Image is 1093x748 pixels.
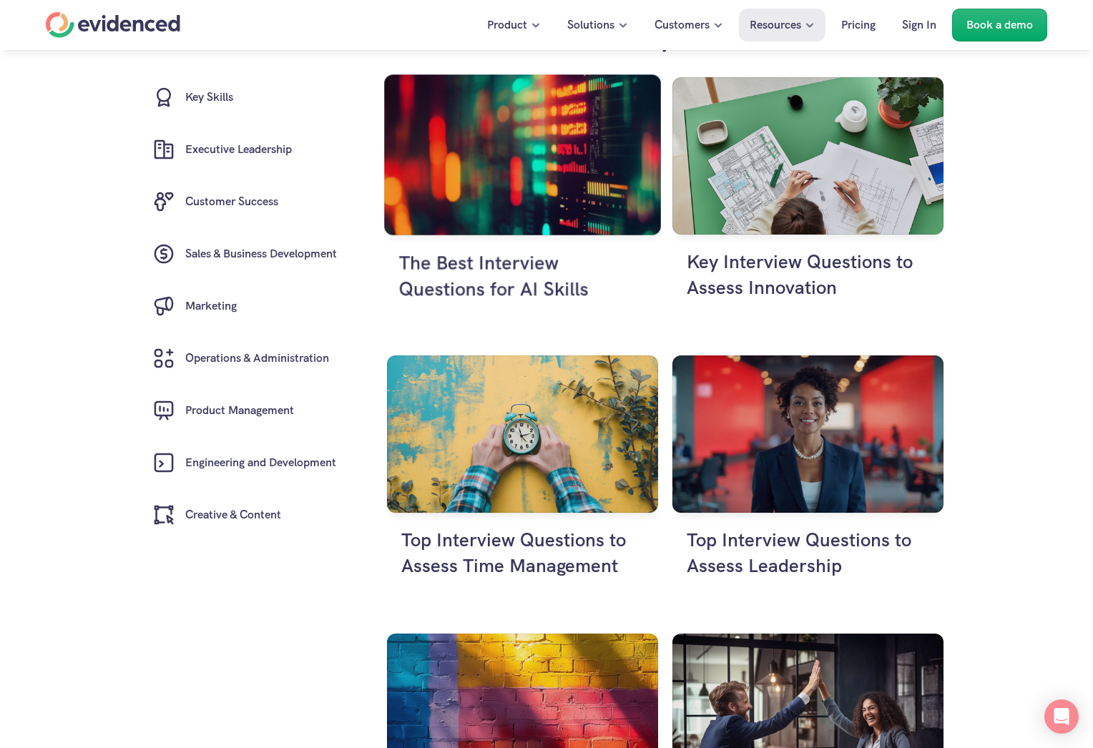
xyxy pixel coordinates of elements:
[185,193,278,212] h6: Customer Success
[185,245,337,264] h6: Sales & Business Development
[139,124,348,176] a: Executive Leadership
[139,437,348,489] a: Engineering and Development
[1044,699,1079,734] div: Open Intercom Messenger
[387,355,658,513] img: Clock
[401,527,644,579] h4: Top Interview Questions to Assess Time Management
[185,297,237,316] h6: Marketing
[687,527,929,579] h4: Top Interview Questions to Assess Leadership
[139,385,348,437] a: Product Management
[830,9,886,41] a: Pricing
[139,228,348,280] a: Sales & Business Development
[185,402,294,420] h6: Product Management
[750,16,801,34] p: Resources
[672,355,943,513] img: A leader
[384,74,661,235] img: Abstract digital display data
[891,9,947,41] a: Sign In
[46,12,180,38] a: Home
[966,16,1033,34] p: Book a demo
[139,280,348,333] a: Marketing
[672,355,943,619] a: A leaderTop Interview Questions to Assess Leadership
[139,72,348,124] a: Key Skills
[185,350,329,368] h6: Operations & Administration
[952,9,1047,41] a: Book a demo
[185,89,233,107] h6: Key Skills
[384,74,661,344] a: Abstract digital display dataThe Best Interview Questions for AI Skills
[139,333,348,385] a: Operations & Administration
[185,454,336,473] h6: Engineering and Development
[672,77,943,341] a: An employee innovating on some designsKey Interview Questions to Assess Innovation
[139,489,348,541] a: Creative & Content
[672,77,943,235] img: An employee innovating on some designs
[567,16,614,34] p: Solutions
[399,250,647,302] h4: The Best Interview Questions for AI Skills
[185,506,281,525] h6: Creative & Content
[387,355,658,619] a: ClockTop Interview Questions to Assess Time Management
[139,176,348,228] a: Customer Success
[655,16,710,34] p: Customers
[185,141,292,159] h6: Executive Leadership
[487,16,527,34] p: Product
[902,16,936,34] p: Sign In
[841,16,876,34] p: Pricing
[687,249,929,301] h4: Key Interview Questions to Assess Innovation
